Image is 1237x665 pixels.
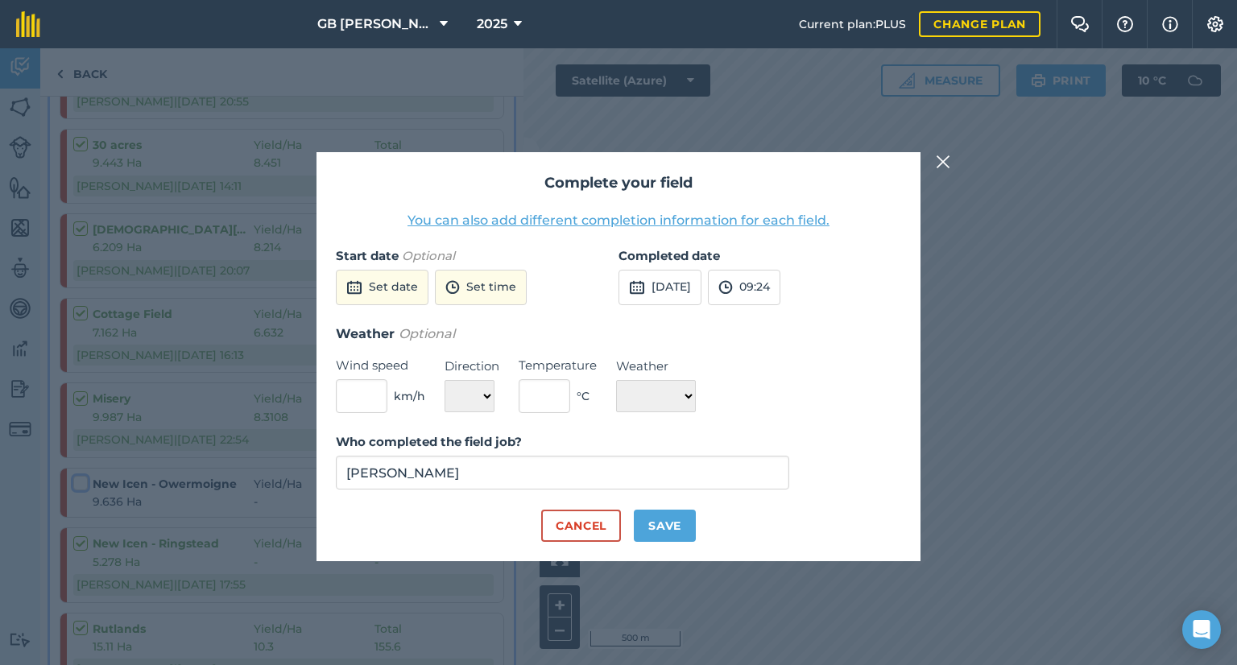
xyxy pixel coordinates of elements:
img: A question mark icon [1115,16,1135,32]
img: svg+xml;base64,PD94bWwgdmVyc2lvbj0iMS4wIiBlbmNvZGluZz0idXRmLTgiPz4KPCEtLSBHZW5lcmF0b3I6IEFkb2JlIE... [445,278,460,297]
button: Cancel [541,510,621,542]
label: Wind speed [336,356,425,375]
img: Two speech bubbles overlapping with the left bubble in the forefront [1070,16,1090,32]
label: Temperature [519,356,597,375]
button: You can also add different completion information for each field. [408,211,829,230]
img: A cog icon [1206,16,1225,32]
img: svg+xml;base64,PHN2ZyB4bWxucz0iaHR0cDovL3d3dy53My5vcmcvMjAwMC9zdmciIHdpZHRoPSIxNyIgaGVpZ2h0PSIxNy... [1162,14,1178,34]
img: svg+xml;base64,PHN2ZyB4bWxucz0iaHR0cDovL3d3dy53My5vcmcvMjAwMC9zdmciIHdpZHRoPSIyMiIgaGVpZ2h0PSIzMC... [936,152,950,171]
span: Current plan : PLUS [799,15,906,33]
a: Change plan [919,11,1040,37]
img: fieldmargin Logo [16,11,40,37]
h2: Complete your field [336,171,901,195]
span: ° C [577,387,590,405]
strong: Completed date [618,248,720,263]
button: [DATE] [618,270,701,305]
em: Optional [402,248,455,263]
button: Save [634,510,696,542]
strong: Who completed the field job? [336,434,522,449]
label: Weather [616,357,696,376]
span: km/h [394,387,425,405]
button: 09:24 [708,270,780,305]
img: svg+xml;base64,PD94bWwgdmVyc2lvbj0iMS4wIiBlbmNvZGluZz0idXRmLTgiPz4KPCEtLSBHZW5lcmF0b3I6IEFkb2JlIE... [718,278,733,297]
button: Set time [435,270,527,305]
label: Direction [445,357,499,376]
span: GB [PERSON_NAME] Farms [317,14,433,34]
img: svg+xml;base64,PD94bWwgdmVyc2lvbj0iMS4wIiBlbmNvZGluZz0idXRmLTgiPz4KPCEtLSBHZW5lcmF0b3I6IEFkb2JlIE... [629,278,645,297]
div: Open Intercom Messenger [1182,610,1221,649]
img: svg+xml;base64,PD94bWwgdmVyc2lvbj0iMS4wIiBlbmNvZGluZz0idXRmLTgiPz4KPCEtLSBHZW5lcmF0b3I6IEFkb2JlIE... [346,278,362,297]
strong: Start date [336,248,399,263]
span: 2025 [477,14,507,34]
h3: Weather [336,324,901,345]
em: Optional [399,326,455,341]
button: Set date [336,270,428,305]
